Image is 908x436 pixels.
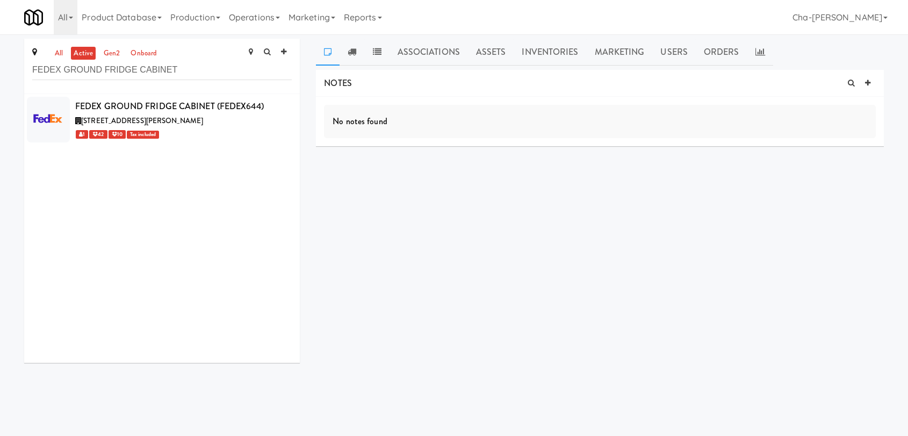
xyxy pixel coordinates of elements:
[652,39,696,66] a: Users
[109,130,126,139] span: 10
[32,60,292,80] input: Search site
[514,39,586,66] a: Inventories
[24,94,300,145] li: FEDEX GROUND FRIDGE CABINET (FEDEX644)[STREET_ADDRESS][PERSON_NAME] 1 42 10Tax included
[75,98,292,115] div: FEDEX GROUND FRIDGE CABINET (FEDEX644)
[89,130,107,139] span: 42
[587,39,653,66] a: Marketing
[696,39,747,66] a: Orders
[390,39,468,66] a: Associations
[71,47,96,60] a: active
[324,105,876,138] div: No notes found
[468,39,514,66] a: Assets
[24,8,43,27] img: Micromart
[128,47,160,60] a: onboard
[324,77,352,89] span: NOTES
[81,116,203,126] span: [STREET_ADDRESS][PERSON_NAME]
[127,131,159,139] span: Tax included
[76,130,88,139] span: 1
[101,47,122,60] a: gen2
[52,47,66,60] a: all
